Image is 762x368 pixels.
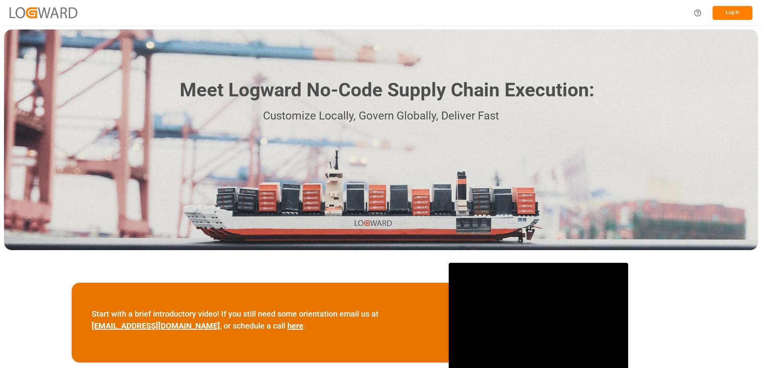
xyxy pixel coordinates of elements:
a: here [287,321,303,331]
p: Start with a brief introductory video! If you still need some orientation email us at , or schedu... [92,308,429,332]
img: Logward_new_orange.png [10,7,77,18]
button: Help Center [689,4,707,22]
h1: Meet Logward No-Code Supply Chain Execution: [180,76,594,104]
a: [EMAIL_ADDRESS][DOMAIN_NAME] [92,321,220,331]
button: Log In [713,6,752,20]
p: Customize Locally, Govern Globally, Deliver Fast [168,107,594,125]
